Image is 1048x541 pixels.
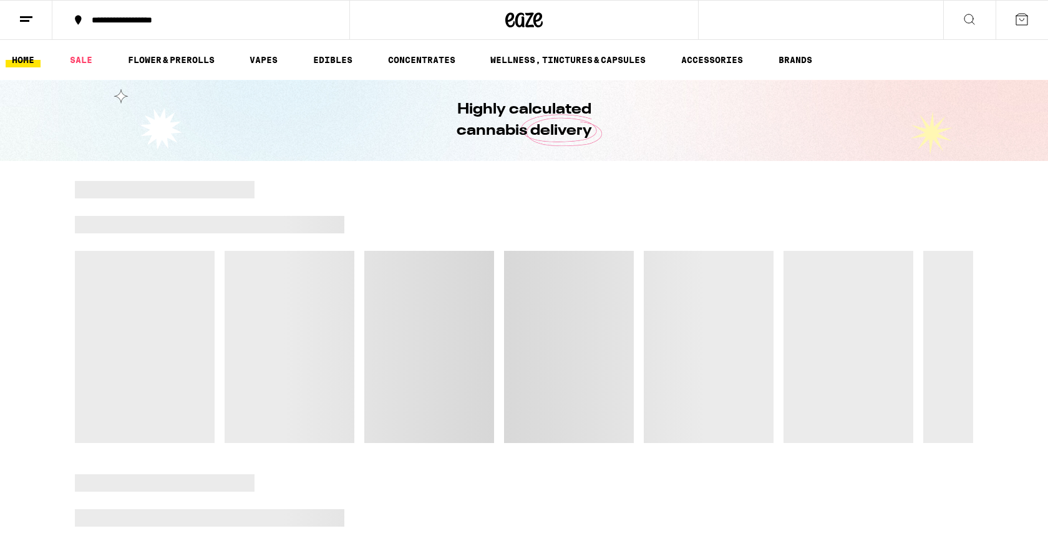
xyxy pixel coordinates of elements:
a: HOME [6,52,41,67]
a: VAPES [243,52,284,67]
a: ACCESSORIES [675,52,749,67]
a: SALE [64,52,99,67]
button: BRANDS [772,52,818,67]
a: EDIBLES [307,52,359,67]
a: WELLNESS, TINCTURES & CAPSULES [484,52,652,67]
a: FLOWER & PREROLLS [122,52,221,67]
a: CONCENTRATES [382,52,462,67]
h1: Highly calculated cannabis delivery [421,99,627,142]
